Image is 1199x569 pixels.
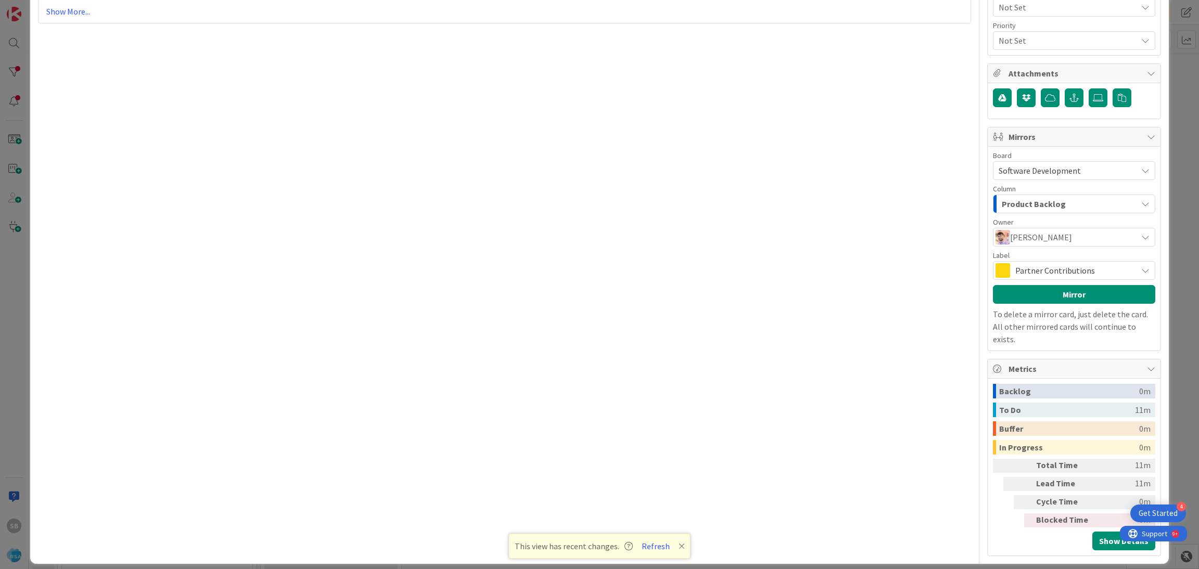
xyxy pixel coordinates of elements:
button: Product Backlog [993,195,1155,213]
a: Show More... [46,5,963,18]
span: Support [22,2,47,14]
div: 0m [1098,513,1151,527]
button: Show Details [1092,532,1155,550]
div: To Do [999,403,1135,417]
div: 0m [1098,495,1151,509]
div: 11m [1098,459,1151,473]
div: Blocked Time [1036,513,1093,527]
div: 11m [1135,403,1151,417]
div: Get Started [1139,508,1178,519]
div: Total Time [1036,459,1093,473]
span: Mirrors [1009,131,1142,143]
img: RS [996,230,1010,244]
div: 0m [1139,421,1151,436]
p: To delete a mirror card, just delete the card. All other mirrored cards will continue to exists. [993,308,1155,345]
span: Board [993,152,1012,159]
div: 9+ [53,4,58,12]
div: In Progress [999,440,1139,455]
button: Refresh [638,539,673,553]
div: Backlog [999,384,1139,398]
div: 11m [1098,477,1151,491]
button: Mirror [993,285,1155,304]
span: Label [993,252,1010,259]
div: Buffer [999,421,1139,436]
div: Lead Time [1036,477,1093,491]
span: Owner [993,218,1014,226]
div: Cycle Time [1036,495,1093,509]
div: 0m [1139,384,1151,398]
div: Priority [993,22,1155,29]
span: Partner Contributions [1015,263,1132,278]
span: Product Backlog [1002,197,1066,211]
div: 4 [1177,502,1186,511]
span: Column [993,185,1016,192]
span: This view has recent changes. [515,540,633,552]
span: Metrics [1009,363,1142,375]
div: 0m [1139,440,1151,455]
span: Not Set [999,33,1132,48]
span: Attachments [1009,67,1142,80]
span: [PERSON_NAME] [1010,231,1072,243]
span: Software Development [999,165,1081,176]
div: Open Get Started checklist, remaining modules: 4 [1130,505,1186,522]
